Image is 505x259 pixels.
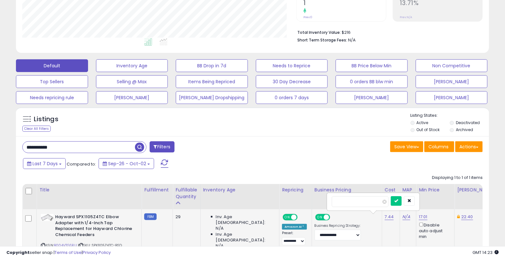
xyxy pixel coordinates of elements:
button: Actions [455,141,483,152]
button: [PERSON_NAME] Dropshipping [176,91,248,104]
p: Listing States: [411,113,489,119]
a: Privacy Policy [83,249,111,255]
span: ON [283,215,291,220]
button: [PERSON_NAME] [416,75,488,88]
span: Compared to: [67,161,96,167]
span: N/A [348,37,356,43]
span: OFF [329,215,339,220]
label: Business Repricing Strategy: [315,224,361,228]
span: 2025-10-10 14:23 GMT [472,249,499,255]
div: Business Pricing [315,187,379,193]
label: Deactivated [456,120,480,125]
a: B004VTGSRU [54,243,77,248]
button: BB Drop in 7d [176,59,248,72]
button: [PERSON_NAME] [336,91,408,104]
a: 17.01 [419,214,427,220]
span: OFF [297,215,307,220]
label: Archived [456,127,473,132]
div: Repricing [282,187,309,193]
b: Hayward SPX1105Z4TC Elbow Adapter with 1/4-Inch Tap Replacement for Hayward Chlorine Chemical Fee... [55,214,133,239]
h5: Listings [34,115,58,124]
button: Save View [390,141,423,152]
button: 0 orders 7 days [256,91,328,104]
button: Sep-26 - Oct-02 [99,158,154,169]
div: Clear All Filters [22,126,51,132]
div: Disable auto adjust min [419,221,449,240]
button: Columns [424,141,454,152]
span: N/A [216,226,224,231]
button: Needs to Reprice [256,59,328,72]
a: Terms of Use [55,249,82,255]
small: Prev: N/A [400,15,412,19]
a: N/A [403,214,410,220]
button: Filters [150,141,175,152]
button: [PERSON_NAME] [96,91,168,104]
label: Active [417,120,428,125]
div: Fulfillable Quantity [175,187,197,200]
span: N/A [216,243,224,249]
div: Fulfillment [144,187,170,193]
strong: Copyright [6,249,30,255]
span: | SKU: SPX1105Z4TC-BSD [78,243,122,248]
button: 0 orders BB blw min [336,75,408,88]
div: Title [39,187,139,193]
label: Quantity Discount Strategy: [315,246,361,250]
button: Last 7 Days [23,158,66,169]
button: Inventory Age [96,59,168,72]
img: 31OEokSvDqL._SL40_.jpg [41,214,54,221]
button: BB Price Below Min [336,59,408,72]
div: 29 [175,214,195,220]
div: Inventory Age [203,187,277,193]
button: Items Being Repriced [176,75,248,88]
button: [PERSON_NAME] [416,91,488,104]
div: Preset: [282,231,307,245]
span: Sep-26 - Oct-02 [108,160,146,167]
button: Top Sellers [16,75,88,88]
button: 30 Day Decrease [256,75,328,88]
span: Last 7 Days [33,160,58,167]
div: Min Price [419,187,452,193]
span: Columns [428,144,449,150]
div: seller snap | | [6,250,111,256]
b: Total Inventory Value: [297,30,341,35]
span: ON [316,215,324,220]
div: MAP [403,187,413,193]
span: Inv. Age [DEMOGRAPHIC_DATA]: [216,232,274,243]
div: Amazon AI * [282,224,307,230]
button: Selling @ Max [96,75,168,88]
button: Default [16,59,88,72]
button: Non Competitive [416,59,488,72]
span: Inv. Age [DEMOGRAPHIC_DATA]: [216,214,274,226]
a: 7.44 [385,214,394,220]
a: 22.40 [461,214,473,220]
div: Displaying 1 to 1 of 1 items [432,175,483,181]
small: Prev: 0 [303,15,312,19]
b: Short Term Storage Fees: [297,37,347,43]
small: FBM [144,213,157,220]
label: Out of Stock [417,127,440,132]
li: $216 [297,28,478,36]
div: [PERSON_NAME] [457,187,495,193]
div: Cost [385,187,397,193]
button: Needs repricing rule [16,91,88,104]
